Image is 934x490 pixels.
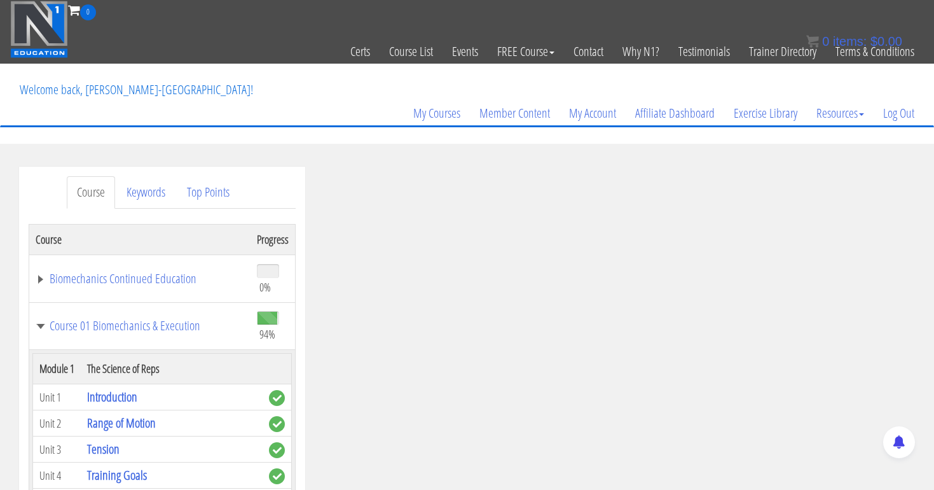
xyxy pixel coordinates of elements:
[259,280,271,294] span: 0%
[833,34,867,48] span: items:
[68,1,96,18] a: 0
[269,390,285,406] span: complete
[341,20,380,83] a: Certs
[806,34,902,48] a: 0 items: $0.00
[826,20,924,83] a: Terms & Conditions
[32,354,81,384] th: Module 1
[470,83,560,144] a: Member Content
[870,34,877,48] span: $
[404,83,470,144] a: My Courses
[807,83,874,144] a: Resources
[32,437,81,463] td: Unit 3
[870,34,902,48] bdi: 0.00
[67,176,115,209] a: Course
[269,416,285,432] span: complete
[613,20,669,83] a: Why N1?
[443,20,488,83] a: Events
[10,64,263,115] p: Welcome back, [PERSON_NAME]-[GEOGRAPHIC_DATA]!
[874,83,924,144] a: Log Out
[80,4,96,20] span: 0
[32,463,81,489] td: Unit 4
[177,176,240,209] a: Top Points
[564,20,613,83] a: Contact
[87,414,156,431] a: Range of Motion
[739,20,826,83] a: Trainer Directory
[116,176,175,209] a: Keywords
[36,319,244,332] a: Course 01 Biomechanics & Execution
[269,442,285,458] span: complete
[36,272,244,285] a: Biomechanics Continued Education
[560,83,626,144] a: My Account
[669,20,739,83] a: Testimonials
[626,83,724,144] a: Affiliate Dashboard
[724,83,807,144] a: Exercise Library
[87,388,137,405] a: Introduction
[10,1,68,58] img: n1-education
[806,35,819,48] img: icon11.png
[269,468,285,484] span: complete
[81,354,262,384] th: The Science of Reps
[29,224,251,255] th: Course
[259,327,275,341] span: 94%
[32,384,81,410] td: Unit 1
[87,440,120,458] a: Tension
[32,410,81,437] td: Unit 2
[87,466,147,484] a: Training Goals
[251,224,296,255] th: Progress
[822,34,829,48] span: 0
[488,20,564,83] a: FREE Course
[380,20,443,83] a: Course List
